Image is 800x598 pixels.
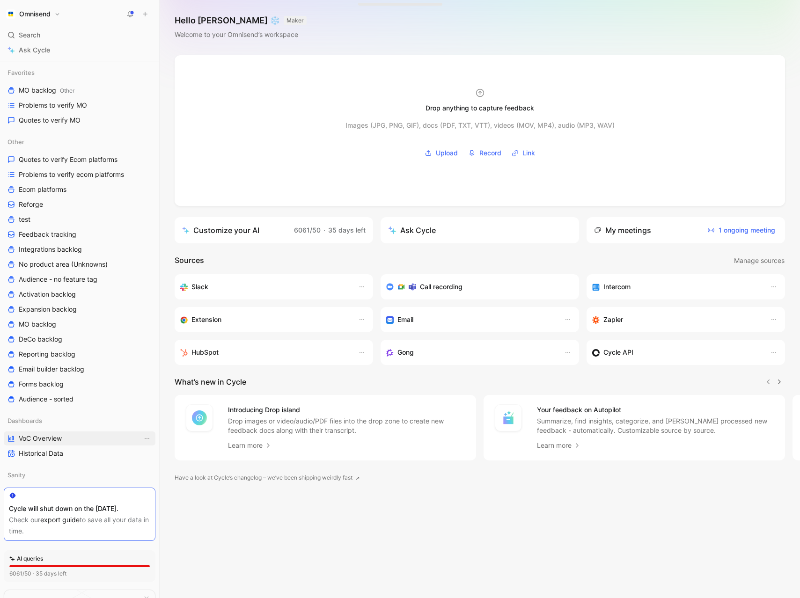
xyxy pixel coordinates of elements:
[328,226,366,234] span: 35 days left
[4,135,155,149] div: Other
[4,197,155,211] a: Reforge
[9,569,66,578] div: 6061/50 · 35 days left
[19,86,74,95] span: MO backlog
[420,281,462,292] h3: Call recording
[4,468,155,482] div: Sanity
[7,470,25,480] span: Sanity
[19,365,84,374] span: Email builder backlog
[175,376,246,387] h2: What’s new in Cycle
[180,281,349,292] div: Sync your customers, send feedback and get updates in Slack
[4,431,155,445] a: VoC OverviewView actions
[4,414,155,460] div: DashboardsVoC OverviewView actionsHistorical Data
[4,257,155,271] a: No product area (Unknowns)
[4,153,155,167] a: Quotes to verify Ecom platforms
[284,16,307,25] button: MAKER
[191,281,208,292] h3: Slack
[40,516,80,524] a: export guide
[175,217,373,243] a: Customize your AI6061/50·35 days left
[19,116,81,125] span: Quotes to verify MO
[19,170,124,179] span: Problems to verify ecom platforms
[142,434,152,443] button: View actions
[603,281,631,292] h3: Intercom
[537,440,581,451] a: Learn more
[175,473,360,482] a: Have a look at Cycle’s changelog – we’ve been shipping weirdly fast
[436,147,458,159] span: Upload
[19,155,117,164] span: Quotes to verify Ecom platforms
[182,225,259,236] div: Customize your AI
[9,514,150,537] div: Check our to save all your data in time.
[4,83,155,97] a: MO backlogOther
[4,392,155,406] a: Audience - sorted
[386,281,566,292] div: Record & transcribe meetings from Zoom, Meet & Teams.
[19,305,77,314] span: Expansion backlog
[191,347,219,358] h3: HubSpot
[191,314,221,325] h3: Extension
[603,314,623,325] h3: Zapier
[4,28,155,42] div: Search
[19,29,40,41] span: Search
[19,434,62,443] span: VoC Overview
[386,347,555,358] div: Capture feedback from your incoming calls
[228,440,272,451] a: Learn more
[508,146,538,160] button: Link
[19,394,73,404] span: Audience - sorted
[4,347,155,361] a: Reporting backlog
[465,146,505,160] button: Record
[9,503,150,514] div: Cycle will shut down on the [DATE].
[9,554,43,563] div: AI queries
[294,226,321,234] span: 6061/50
[19,260,108,269] span: No product area (Unknowns)
[4,98,155,112] a: Problems to verify MO
[4,362,155,376] a: Email builder backlog
[421,146,461,160] button: Upload
[4,182,155,197] a: Ecom platforms
[594,225,651,236] div: My meetings
[175,15,307,26] h1: Hello [PERSON_NAME] ❄️
[4,135,155,406] div: OtherQuotes to verify Ecom platformsProblems to verify ecom platformsEcom platformsReforgetestFee...
[707,225,775,236] span: 1 ongoing meeting
[19,275,97,284] span: Audience - no feature tag
[19,200,43,209] span: Reforge
[19,290,76,299] span: Activation backlog
[4,227,155,241] a: Feedback tracking
[4,168,155,182] a: Problems to verify ecom platforms
[537,416,774,435] p: Summarize, find insights, categorize, and [PERSON_NAME] processed new feedback - automatically. C...
[4,43,155,57] a: Ask Cycle
[4,332,155,346] a: DeCo backlog
[4,287,155,301] a: Activation backlog
[4,113,155,127] a: Quotes to verify MO
[4,414,155,428] div: Dashboards
[386,314,555,325] div: Forward emails to your feedback inbox
[397,347,414,358] h3: Gong
[19,379,64,389] span: Forms backlog
[228,404,465,416] h4: Introducing Drop island
[60,87,74,94] span: Other
[603,347,633,358] h3: Cycle API
[4,212,155,226] a: test
[522,147,535,159] span: Link
[180,314,349,325] div: Capture feedback from anywhere on the web
[592,314,761,325] div: Capture feedback from thousands of sources with Zapier (survey results, recordings, sheets, etc).
[388,225,436,236] div: Ask Cycle
[734,255,785,267] button: Manage sources
[397,314,413,325] h3: Email
[592,347,761,358] div: Sync customers & send feedback from custom sources. Get inspired by our favorite use case
[479,147,501,159] span: Record
[426,102,534,114] div: Drop anything to capture feedback
[537,404,774,416] h4: Your feedback on Autopilot
[6,9,15,19] img: Omnisend
[19,230,76,239] span: Feedback tracking
[4,446,155,460] a: Historical Data
[19,101,87,110] span: Problems to verify MO
[228,416,465,435] p: Drop images or video/audio/PDF files into the drop zone to create new feedback docs along with th...
[705,223,778,238] button: 1 ongoing meeting
[19,215,30,224] span: test
[19,10,51,18] h1: Omnisend
[19,449,63,458] span: Historical Data
[4,302,155,316] a: Expansion backlog
[323,226,325,234] span: ·
[19,185,66,194] span: Ecom platforms
[4,66,155,80] div: Favorites
[4,377,155,391] a: Forms backlog
[19,335,62,344] span: DeCo backlog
